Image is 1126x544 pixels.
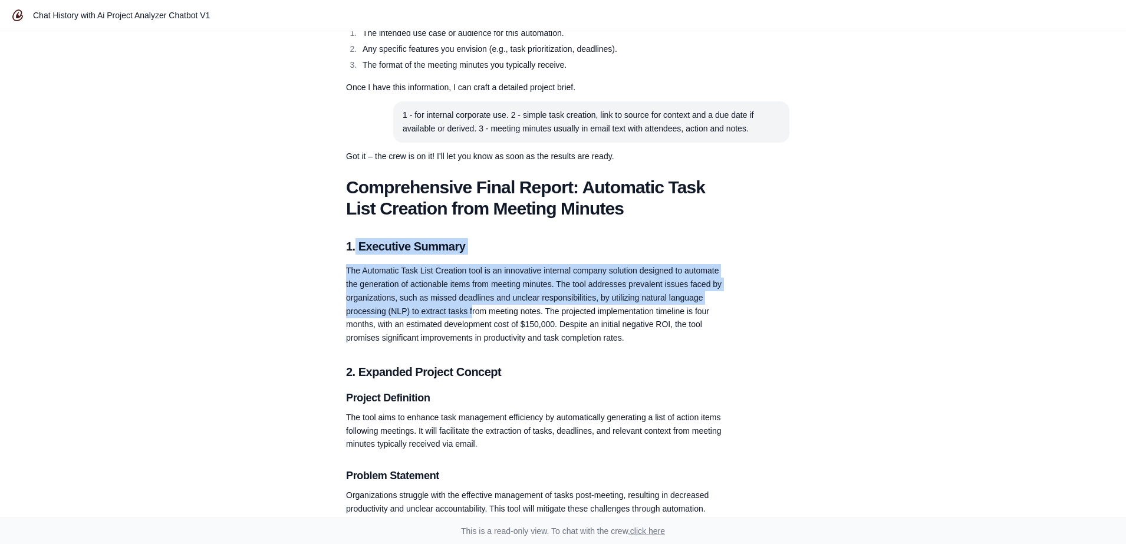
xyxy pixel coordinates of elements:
[337,143,733,170] section: Response
[359,42,723,56] li: Any specific features you envision (e.g., task prioritization, deadlines).
[630,526,665,536] a: click here
[359,58,723,72] li: The format of the meeting minutes you typically receive.
[33,11,210,20] span: Chat History with Ai Project Analyzer Chatbot V1
[12,9,24,21] img: CrewAI Logo
[346,390,723,406] h3: Project Definition
[346,411,723,451] p: The tool aims to enhance task management efficiency by automatically generating a list of action ...
[346,81,723,94] p: Once I have this information, I can craft a detailed project brief.
[403,108,780,136] div: 1 - for internal corporate use. 2 - simple task creation, link to source for context and a due da...
[346,467,723,484] h3: Problem Statement
[346,238,723,255] h2: 1. Executive Summary
[346,489,723,516] p: Organizations struggle with the effective management of tasks post-meeting, resulting in decrease...
[346,264,723,345] p: The Automatic Task List Creation tool is an innovative internal company solution designed to auto...
[346,364,723,380] h2: 2. Expanded Project Concept
[346,150,723,163] p: Got it – the crew is on it! I'll let you know as soon as the results are ready.
[461,525,665,537] span: This is a read-only view. To chat with the crew,
[346,177,723,219] h1: Comprehensive Final Report: Automatic Task List Creation from Meeting Minutes
[393,101,789,143] section: User message
[359,27,723,40] li: The intended use case or audience for this automation.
